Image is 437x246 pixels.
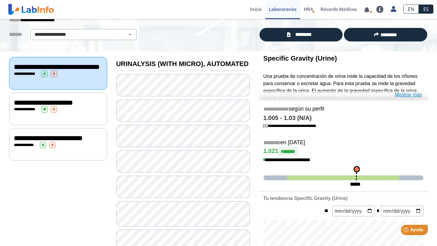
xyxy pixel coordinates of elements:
span: HRA [304,6,313,12]
input: mm/dd/yyyy [332,206,375,216]
b: Specific Gravity (Urine) [263,55,337,62]
h4: 1.005 - 1.03 (N/A) [263,115,424,122]
h5: en [DATE] [263,139,424,146]
h4: 1.021 [263,147,424,156]
b: URINALYSIS (WITH MICRO), AUTOMATED [116,60,249,68]
iframe: Help widget launcher [383,222,430,239]
h5: según su perfil [263,106,424,113]
a: ES [419,5,433,14]
a: EN [403,5,419,14]
a: Mostrar más [395,91,422,98]
input: mm/dd/yyyy [381,206,423,216]
b: Tu tendencia Specific Gravity (Urine) [263,196,348,201]
p: Una prueba de concentración de orina mide la capacidad de los riñones para conservar o excretar a... [263,73,424,152]
a: [1] [263,123,316,128]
